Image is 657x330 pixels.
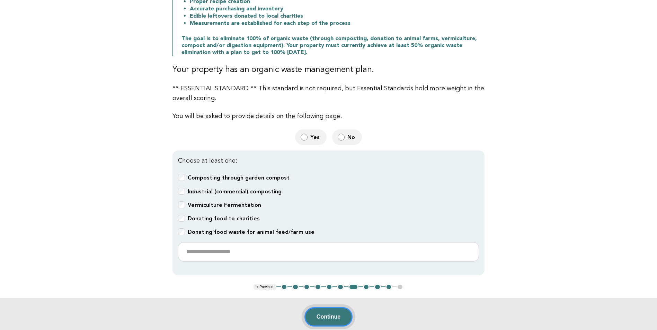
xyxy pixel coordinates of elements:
[374,284,381,291] button: 9
[303,284,310,291] button: 3
[385,284,392,291] button: 10
[310,134,321,141] span: Yes
[181,35,485,56] p: The goal is to eliminate 100% of organic waste (through composting, donation to animal farms, ver...
[188,188,282,195] b: Industrial (commercial) composting
[190,5,485,12] li: Accurate purchasing and inventory
[188,174,290,181] b: Composting through garden compost
[314,284,321,291] button: 4
[292,284,299,291] button: 2
[301,134,308,141] input: Yes
[188,202,261,208] b: Vermiculture Fermentation
[254,284,276,291] button: < Previous
[188,229,314,235] b: Donating food waste for animal feed/farm use
[337,284,344,291] button: 6
[190,12,485,20] li: Edible leftovers donated to local charities
[172,111,485,121] p: You will be asked to provide details on the following page.
[304,307,353,327] button: Continue
[347,134,356,141] span: No
[326,284,333,291] button: 5
[172,64,485,75] h3: Your property has an organic waste management plan.
[178,156,479,166] p: Choose at least one:
[338,134,345,141] input: No
[172,84,485,103] p: ** ESSENTIAL STANDARD ** This standard is not required, but Essential Standards hold more weight ...
[348,284,358,291] button: 7
[363,284,370,291] button: 8
[188,215,260,222] b: Donating food to charities
[281,284,288,291] button: 1
[190,20,485,27] li: Measurements are established for each step of the process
